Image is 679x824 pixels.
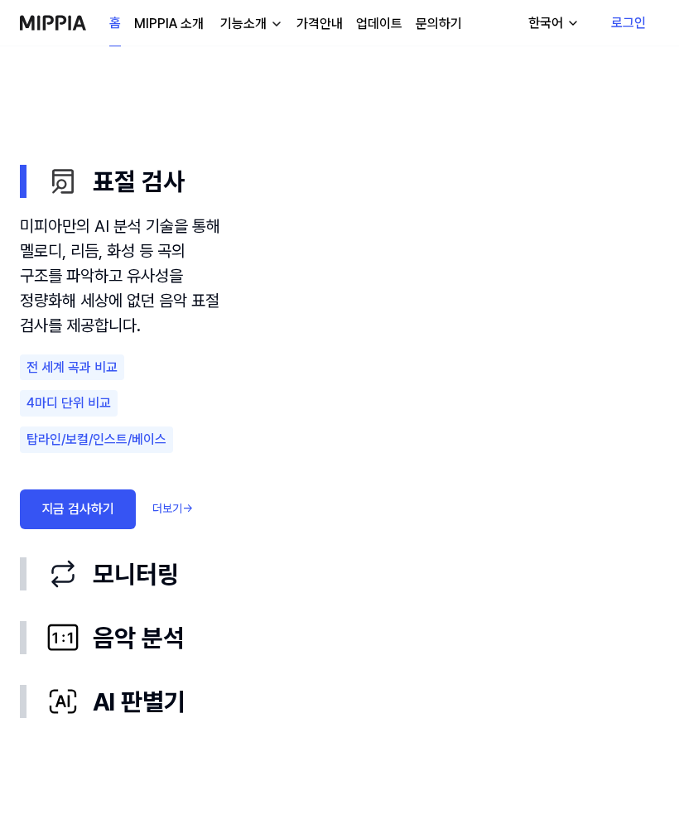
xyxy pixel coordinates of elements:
[20,606,659,670] button: 음악 분석
[46,683,659,720] div: AI 판별기
[20,354,124,381] div: 전 세계 곡과 비교
[46,619,659,657] div: 음악 분석
[356,14,402,34] a: 업데이트
[20,150,659,214] button: 표절 검사
[20,390,118,417] div: 4마디 단위 비교
[416,14,462,34] a: 문의하기
[109,1,121,46] a: 홈
[46,556,659,593] div: 모니터링
[20,542,659,606] button: 모니터링
[217,14,283,34] button: 기능소개
[20,426,173,453] div: 탑라인/보컬/인스트/베이스
[20,214,659,542] div: 표절 검사
[217,14,270,34] div: 기능소개
[20,489,136,529] a: 지금 검사하기
[20,670,659,734] button: AI 판별기
[152,500,193,518] a: 더보기→
[270,17,283,31] img: down
[46,163,659,200] div: 표절 검사
[20,214,229,338] div: 미피아만의 AI 분석 기술을 통해 멜로디, 리듬, 화성 등 곡의 구조를 파악하고 유사성을 정량화해 세상에 없던 음악 표절 검사를 제공합니다.
[296,14,343,34] a: 가격안내
[134,14,204,34] a: MIPPIA 소개
[525,13,566,33] div: 한국어
[515,7,590,40] button: 한국어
